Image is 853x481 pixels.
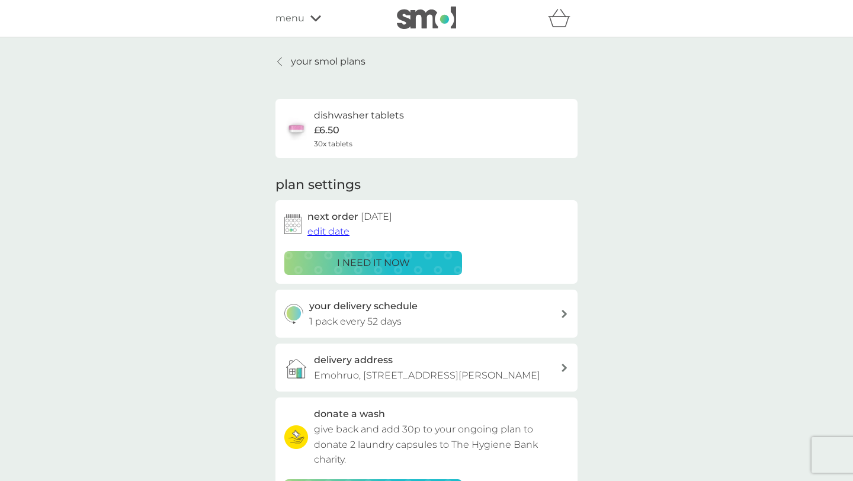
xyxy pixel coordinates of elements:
[309,314,402,329] p: 1 pack every 52 days
[314,138,352,149] span: 30x tablets
[307,226,349,237] span: edit date
[314,352,393,368] h3: delivery address
[314,123,339,138] p: £6.50
[275,11,304,26] span: menu
[548,7,578,30] div: basket
[397,7,456,29] img: smol
[307,209,392,225] h2: next order
[337,255,410,271] p: i need it now
[275,290,578,338] button: your delivery schedule1 pack every 52 days
[284,117,308,140] img: dishwasher tablets
[275,344,578,392] a: delivery addressEmohruo, [STREET_ADDRESS][PERSON_NAME]
[275,54,365,69] a: your smol plans
[291,54,365,69] p: your smol plans
[309,299,418,314] h3: your delivery schedule
[314,368,540,383] p: Emohruo, [STREET_ADDRESS][PERSON_NAME]
[314,406,385,422] h3: donate a wash
[284,251,462,275] button: i need it now
[314,108,404,123] h6: dishwasher tablets
[307,224,349,239] button: edit date
[361,211,392,222] span: [DATE]
[275,176,361,194] h2: plan settings
[314,422,569,467] p: give back and add 30p to your ongoing plan to donate 2 laundry capsules to The Hygiene Bank charity.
